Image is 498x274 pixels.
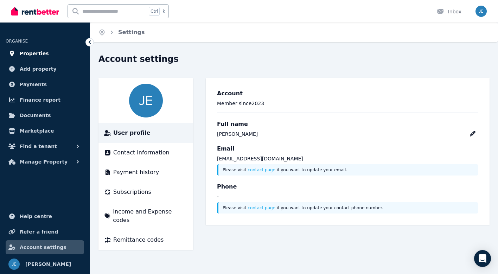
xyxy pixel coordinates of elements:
a: Documents [6,108,84,122]
button: Find a tenant [6,139,84,153]
a: contact page [248,205,275,210]
p: Please visit if you want to update your contact phone number. [223,205,474,211]
a: Account settings [6,240,84,254]
span: Subscriptions [113,188,151,196]
span: Income and Expense codes [113,208,187,224]
span: Documents [20,111,51,120]
div: Inbox [437,8,461,15]
span: Properties [20,49,49,58]
a: contact page [248,167,275,172]
div: Open Intercom Messenger [474,250,491,267]
button: Manage Property [6,155,84,169]
span: Payment history [113,168,159,177]
span: Manage Property [20,158,68,166]
span: Remittance codes [113,236,164,244]
span: Finance report [20,96,60,104]
a: Refer a friend [6,225,84,239]
h3: Email [217,145,478,153]
a: Income and Expense codes [104,208,187,224]
h1: Account settings [98,53,179,65]
span: Refer a friend [20,228,58,236]
span: k [162,8,165,14]
a: Settings [118,29,145,36]
a: Subscriptions [104,188,187,196]
a: Contact information [104,148,187,157]
a: Payments [6,77,84,91]
h3: Full name [217,120,478,128]
span: Contact information [113,148,170,157]
span: ORGANISE [6,39,28,44]
span: Account settings [20,243,66,251]
p: [EMAIL_ADDRESS][DOMAIN_NAME] [217,155,478,162]
span: User profile [113,129,150,137]
span: [PERSON_NAME] [25,260,71,268]
a: Remittance codes [104,236,187,244]
h3: Account [217,89,478,98]
a: Properties [6,46,84,60]
span: Payments [20,80,47,89]
h3: Phone [217,183,478,191]
img: Jeff [129,84,163,117]
span: Help centre [20,212,52,221]
nav: Breadcrumb [90,23,153,42]
p: Please visit if you want to update your email. [223,167,474,173]
span: Marketplace [20,127,54,135]
img: Jeff [475,6,487,17]
div: [PERSON_NAME] [217,130,258,138]
span: Ctrl [149,7,160,16]
span: Add property [20,65,57,73]
p: Member since 2023 [217,100,478,107]
span: Find a tenant [20,142,57,151]
a: Finance report [6,93,84,107]
p: - [217,193,478,200]
img: RentBetter [11,6,59,17]
a: Help centre [6,209,84,223]
a: User profile [104,129,187,137]
a: Add property [6,62,84,76]
a: Payment history [104,168,187,177]
a: Marketplace [6,124,84,138]
img: Jeff [8,259,20,270]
